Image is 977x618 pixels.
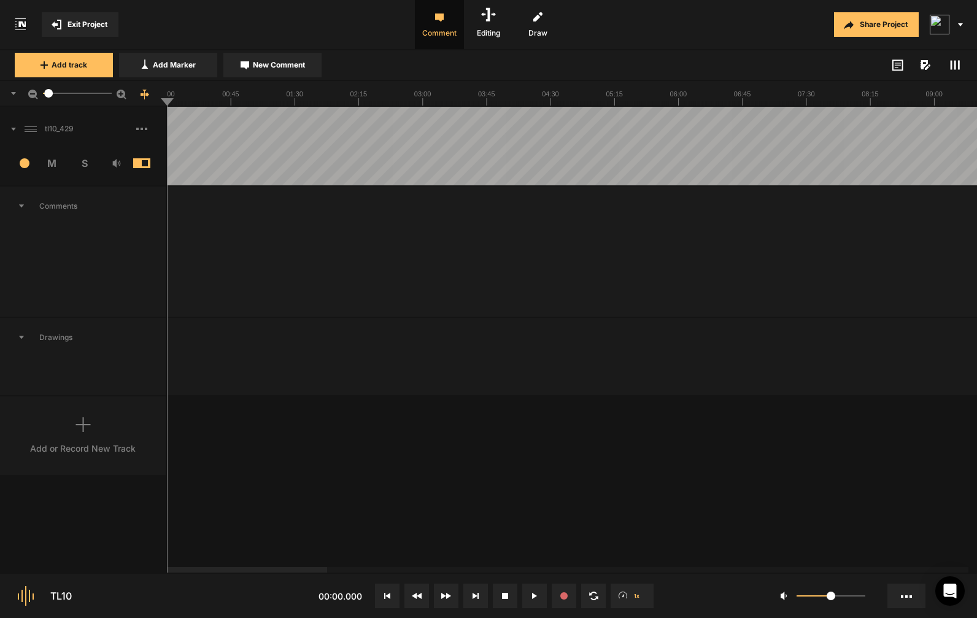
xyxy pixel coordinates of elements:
text: 03:45 [478,90,495,98]
button: Add Marker [119,53,217,77]
text: 02:15 [350,90,368,98]
span: S [68,156,101,171]
text: 05:15 [606,90,623,98]
span: Add Marker [153,60,196,71]
text: 08:15 [862,90,879,98]
div: Add or Record New Track [30,442,136,455]
span: M [36,156,69,171]
span: Exit Project [68,19,107,30]
text: 01:30 [286,90,303,98]
text: 04:30 [542,90,559,98]
span: 00:00.000 [319,591,362,601]
text: 06:45 [734,90,751,98]
span: New Comment [253,60,305,71]
button: Add track [15,53,113,77]
span: Add track [52,60,87,71]
div: TL10 [50,589,72,603]
span: tl10_429 [40,123,136,134]
text: 06:00 [670,90,687,98]
text: 07:30 [798,90,815,98]
text: 03:00 [414,90,431,98]
text: 09:00 [925,90,943,98]
button: 1x [611,584,654,608]
button: New Comment [223,53,322,77]
text: 00:45 [222,90,239,98]
div: Open Intercom Messenger [935,576,965,606]
button: Share Project [834,12,919,37]
button: Exit Project [42,12,118,37]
